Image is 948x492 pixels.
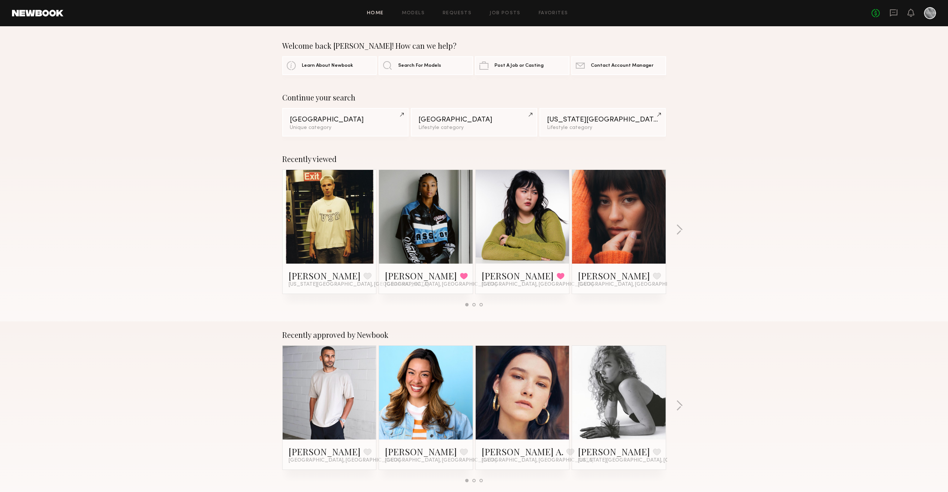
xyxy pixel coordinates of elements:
[289,457,400,463] span: [GEOGRAPHIC_DATA], [GEOGRAPHIC_DATA]
[385,457,497,463] span: [GEOGRAPHIC_DATA], [GEOGRAPHIC_DATA]
[539,11,568,16] a: Favorites
[482,270,554,282] a: [PERSON_NAME]
[475,56,569,75] a: Post A Job or Casting
[482,282,593,288] span: [GEOGRAPHIC_DATA], [GEOGRAPHIC_DATA]
[302,63,353,68] span: Learn About Newbook
[578,445,650,457] a: [PERSON_NAME]
[289,282,429,288] span: [US_STATE][GEOGRAPHIC_DATA], [GEOGRAPHIC_DATA]
[418,125,530,130] div: Lifestyle category
[418,116,530,123] div: [GEOGRAPHIC_DATA]
[578,270,650,282] a: [PERSON_NAME]
[578,457,718,463] span: [US_STATE][GEOGRAPHIC_DATA], [GEOGRAPHIC_DATA]
[385,270,457,282] a: [PERSON_NAME]
[539,108,666,136] a: [US_STATE][GEOGRAPHIC_DATA]Lifestyle category
[547,125,658,130] div: Lifestyle category
[282,41,666,50] div: Welcome back [PERSON_NAME]! How can we help?
[482,457,593,463] span: [GEOGRAPHIC_DATA], [GEOGRAPHIC_DATA]
[367,11,384,16] a: Home
[411,108,537,136] a: [GEOGRAPHIC_DATA]Lifestyle category
[290,116,401,123] div: [GEOGRAPHIC_DATA]
[290,125,401,130] div: Unique category
[591,63,653,68] span: Contact Account Manager
[282,108,409,136] a: [GEOGRAPHIC_DATA]Unique category
[385,445,457,457] a: [PERSON_NAME]
[282,93,666,102] div: Continue your search
[398,63,441,68] span: Search For Models
[402,11,425,16] a: Models
[379,56,473,75] a: Search For Models
[289,445,361,457] a: [PERSON_NAME]
[385,282,497,288] span: [GEOGRAPHIC_DATA], [GEOGRAPHIC_DATA]
[571,56,666,75] a: Contact Account Manager
[578,282,690,288] span: [GEOGRAPHIC_DATA], [GEOGRAPHIC_DATA]
[482,445,563,457] a: [PERSON_NAME] A.
[282,330,666,339] div: Recently approved by Newbook
[547,116,658,123] div: [US_STATE][GEOGRAPHIC_DATA]
[282,154,666,163] div: Recently viewed
[289,270,361,282] a: [PERSON_NAME]
[282,56,377,75] a: Learn About Newbook
[494,63,544,68] span: Post A Job or Casting
[490,11,521,16] a: Job Posts
[443,11,472,16] a: Requests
